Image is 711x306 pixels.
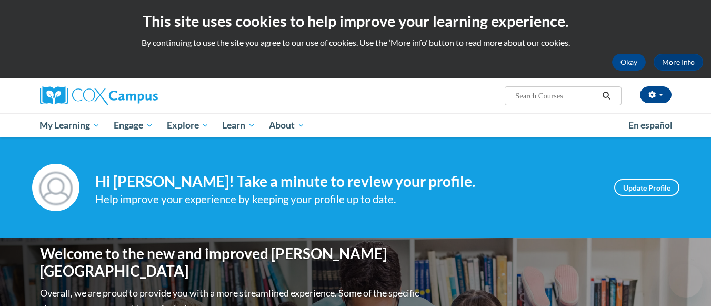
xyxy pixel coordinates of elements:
[215,113,262,137] a: Learn
[628,120,673,131] span: En español
[95,173,598,191] h4: Hi [PERSON_NAME]! Take a minute to review your profile.
[40,245,422,280] h1: Welcome to the new and improved [PERSON_NAME][GEOGRAPHIC_DATA]
[614,179,679,196] a: Update Profile
[8,37,703,48] p: By continuing to use the site you agree to our use of cookies. Use the ‘More info’ button to read...
[32,164,79,211] img: Profile Image
[160,113,216,137] a: Explore
[640,86,672,103] button: Account Settings
[40,86,158,105] img: Cox Campus
[114,119,153,132] span: Engage
[262,113,312,137] a: About
[514,90,598,102] input: Search Courses
[8,11,703,32] h2: This site uses cookies to help improve your learning experience.
[602,92,611,100] i: 
[107,113,160,137] a: Engage
[40,86,240,105] a: Cox Campus
[33,113,107,137] a: My Learning
[269,119,305,132] span: About
[24,113,687,137] div: Main menu
[598,90,614,102] button: Search
[167,119,209,132] span: Explore
[622,114,679,136] a: En español
[654,54,703,71] a: More Info
[222,119,255,132] span: Learn
[95,191,598,208] div: Help improve your experience by keeping your profile up to date.
[39,119,100,132] span: My Learning
[612,54,646,71] button: Okay
[669,264,703,298] iframe: Button to launch messaging window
